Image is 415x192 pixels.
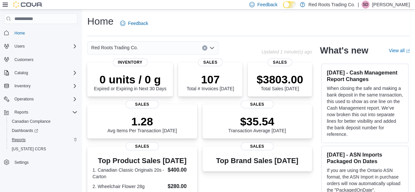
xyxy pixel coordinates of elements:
[9,145,49,153] a: [US_STATE] CCRS
[9,127,41,135] a: Dashboards
[12,95,77,103] span: Operations
[187,73,234,86] p: 107
[14,57,33,62] span: Customers
[261,49,312,54] p: Updated 1 minute(s) ago
[12,29,28,37] a: Home
[187,73,234,91] div: Total # Invoices [DATE]
[7,135,80,144] button: Reports
[320,45,368,56] h2: What's new
[389,48,410,53] a: View allExternal link
[12,29,77,37] span: Home
[107,115,177,133] div: Avg Items Per Transaction [DATE]
[12,69,77,77] span: Catalog
[12,128,38,133] span: Dashboards
[168,166,192,174] dd: $400.00
[117,17,151,30] a: Feedback
[9,136,77,144] span: Reports
[107,115,177,128] p: 1.28
[1,95,80,104] button: Operations
[14,96,34,102] span: Operations
[12,108,31,116] button: Reports
[257,73,303,86] p: $3803.00
[128,20,148,27] span: Feedback
[327,151,403,164] h3: [DATE] - ASN Imports Packaged On Dates
[14,70,28,75] span: Catalog
[363,1,368,9] span: SD
[283,1,297,8] input: Dark Mode
[228,115,286,128] p: $35.54
[268,58,292,66] span: Sales
[308,1,355,9] p: Red Roots Trading Co.
[12,56,36,64] a: Customers
[7,117,80,126] button: Canadian Compliance
[9,117,77,125] span: Canadian Compliance
[12,95,36,103] button: Operations
[9,127,77,135] span: Dashboards
[12,159,31,166] a: Settings
[9,117,53,125] a: Canadian Compliance
[12,82,33,90] button: Inventory
[4,25,77,184] nav: Complex example
[372,1,410,9] p: [PERSON_NAME]
[113,58,148,66] span: Inventory
[14,83,31,89] span: Inventory
[12,82,77,90] span: Inventory
[12,119,51,124] span: Canadian Compliance
[12,55,77,64] span: Customers
[9,136,28,144] a: Reports
[12,137,26,142] span: Reports
[14,160,29,165] span: Settings
[12,69,31,77] button: Catalog
[12,158,77,166] span: Settings
[12,42,27,50] button: Users
[94,73,166,91] div: Expired or Expiring in Next 30 Days
[126,100,158,108] span: Sales
[209,45,215,51] button: Open list of options
[7,144,80,154] button: [US_STATE] CCRS
[241,100,274,108] span: Sales
[12,42,77,50] span: Users
[14,110,28,115] span: Reports
[14,31,25,36] span: Home
[93,167,165,180] dt: 1. Canadian Classic Originals 20s - Carton
[228,115,286,133] div: Transaction Average [DATE]
[93,157,192,165] h3: Top Product Sales [DATE]
[12,108,77,116] span: Reports
[9,145,77,153] span: Washington CCRS
[241,142,274,150] span: Sales
[216,157,298,165] h3: Top Brand Sales [DATE]
[14,44,25,49] span: Users
[406,49,410,53] svg: External link
[93,183,165,190] dt: 2. Wheelchair Flower 28g
[87,15,114,28] h1: Home
[1,55,80,64] button: Customers
[202,45,207,51] button: Clear input
[13,1,43,8] img: Cova
[358,1,359,9] p: |
[1,108,80,117] button: Reports
[91,44,138,52] span: Red Roots Trading Co.
[1,28,80,37] button: Home
[1,42,80,51] button: Users
[327,85,403,138] p: When closing the safe and making a bank deposit in the same transaction, this used to show as one...
[1,81,80,91] button: Inventory
[257,73,303,91] div: Total Sales [DATE]
[327,69,403,82] h3: [DATE] - Cash Management Report Changes
[1,158,80,167] button: Settings
[362,1,369,9] div: Shannon Dolson
[257,1,277,8] span: Feedback
[7,126,80,135] a: Dashboards
[198,58,223,66] span: Sales
[12,146,46,152] span: [US_STATE] CCRS
[126,142,158,150] span: Sales
[94,73,166,86] p: 0 units / 0 g
[1,68,80,77] button: Catalog
[168,182,192,190] dd: $280.00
